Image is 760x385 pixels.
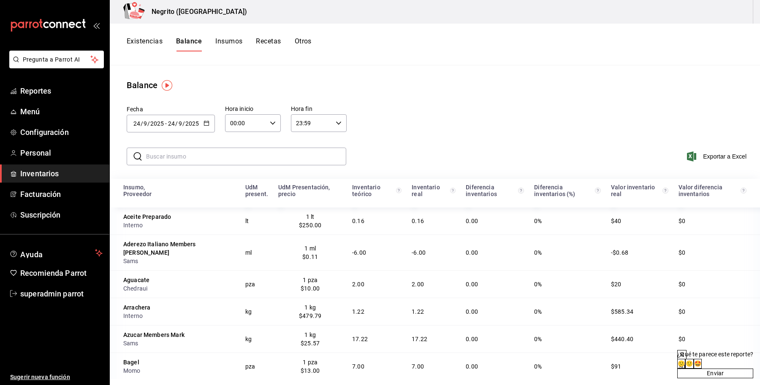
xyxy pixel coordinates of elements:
[679,281,685,288] span: $0
[123,339,235,347] div: Sams
[9,51,104,68] button: Pregunta a Parrot AI
[20,85,103,97] span: Reportes
[689,151,746,162] button: Exportar a Excel
[611,336,633,342] span: $440.40
[611,249,628,256] span: -$0.68
[20,288,103,299] span: superadmin parrot
[127,79,157,92] div: Balance
[240,298,273,325] td: kg
[273,207,347,234] td: 1 lt $250.00
[407,298,461,325] td: 1.22
[407,325,461,353] td: 17.22
[595,187,601,194] svg: Diferencia inventarios (%) = (Diferencia de inventarios / Inventario teórico) * 100
[20,168,103,179] span: Inventarios
[534,184,593,197] div: Diferencia inventarios (%)
[534,218,542,224] span: 0%
[273,234,347,270] td: 1 ml $0.11
[407,207,461,234] td: 0.16
[20,248,92,258] span: Ayuda
[679,218,685,224] span: $0
[20,127,103,138] span: Configuración
[291,106,347,112] label: Hora fin
[147,120,150,127] span: /
[240,353,273,380] td: pza
[273,298,347,325] td: 1 kg $479.79
[127,37,163,51] button: Existencias
[407,234,461,270] td: -6.00
[679,184,739,197] div: Valor diferencia inventarios
[677,369,753,378] button: Enviar
[20,267,103,279] span: Recomienda Parrot
[534,281,542,288] span: 0%
[123,331,235,339] div: Azucar Members Mark
[611,218,621,224] span: $40
[518,187,524,194] svg: Diferencia de inventarios = Inventario teórico - inventario real
[278,184,342,197] div: UdM Presentación, precio
[347,234,407,270] td: -6.00
[123,184,235,197] div: Insumo, Proveedor
[20,188,103,200] span: Facturación
[123,276,235,284] div: Aguacate
[240,207,273,234] td: lt
[295,37,312,51] button: Otros
[694,359,702,369] button: 🤩
[143,120,147,127] input: Month
[412,184,448,197] div: Inventario real
[20,147,103,159] span: Personal
[245,184,268,197] div: UdM present.
[141,120,143,127] span: /
[6,61,104,70] a: Pregunta a Parrot AI
[240,234,273,270] td: ml
[461,270,529,298] td: 0.00
[611,308,633,315] span: $585.34
[10,373,103,382] span: Sugerir nueva función
[450,187,456,194] svg: Inventario real = Cantidad inicial + compras - ventas - mermas - eventos de producción +/- transf...
[123,366,235,375] div: Momo
[347,298,407,325] td: 1.22
[352,184,394,197] div: Inventario teórico
[407,353,461,380] td: 7.00
[534,308,542,315] span: 0%
[150,120,164,127] input: Year
[273,270,347,298] td: 1 pza $10.00
[611,184,661,197] div: Valor inventario real
[146,148,346,165] input: Buscar insumo
[178,120,182,127] input: Month
[123,221,235,229] div: Interno
[240,325,273,353] td: kg
[534,363,542,370] span: 0%
[741,187,746,194] svg: Valor de diferencia inventario (MXN) = Diferencia de inventarios * Precio registrado
[225,106,281,112] label: Hora inicio
[461,298,529,325] td: 0.00
[347,325,407,353] td: 17.22
[127,106,143,113] span: Fecha
[707,369,724,378] span: Enviar
[123,312,235,320] div: Interno
[133,120,141,127] input: Day
[347,270,407,298] td: 2.00
[685,359,693,369] button: 🙂
[611,281,621,288] span: $20
[162,80,172,91] img: Tooltip marker
[534,336,542,342] span: 0%
[123,213,235,221] div: Aceite Preparado
[679,308,685,315] span: $0
[123,358,235,366] div: Bagel
[20,209,103,221] span: Suscripción
[534,249,542,256] span: 0%
[168,120,175,127] input: Day
[145,7,247,17] h3: Negrito ([GEOGRAPHIC_DATA])
[466,184,517,197] div: Diferencia inventarios
[461,234,529,270] td: 0.00
[273,325,347,353] td: 1 kg $25.57
[240,270,273,298] td: pza
[93,22,100,29] button: open_drawer_menu
[123,284,235,293] div: Chedraui
[347,353,407,380] td: 7.00
[461,207,529,234] td: 0.00
[679,249,685,256] span: $0
[677,350,753,359] div: ¿Qué te parece este reporte?
[185,120,199,127] input: Year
